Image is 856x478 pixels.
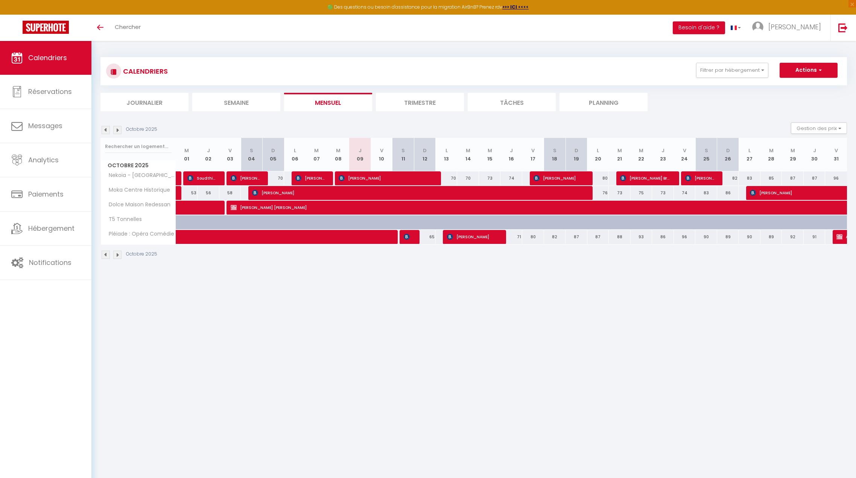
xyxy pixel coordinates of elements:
abbr: J [510,147,513,154]
th: 06 [284,138,306,171]
abbr: V [683,147,686,154]
th: 05 [263,138,284,171]
th: 13 [436,138,458,171]
th: 19 [566,138,587,171]
abbr: M [617,147,622,154]
div: 87 [804,171,826,185]
abbr: J [661,147,664,154]
button: Besoin d'aide ? [673,21,725,34]
th: 03 [219,138,241,171]
div: 96 [825,171,847,185]
button: Actions [780,63,838,78]
span: Paiements [28,189,64,199]
th: 20 [587,138,609,171]
abbr: V [228,147,232,154]
th: 29 [782,138,804,171]
a: >>> ICI <<<< [502,4,529,10]
div: 73 [479,171,501,185]
abbr: J [359,147,362,154]
th: 27 [739,138,760,171]
div: 74 [500,171,522,185]
li: Semaine [192,93,280,111]
abbr: S [705,147,708,154]
th: 17 [522,138,544,171]
th: 15 [479,138,501,171]
th: 30 [804,138,826,171]
span: Octobre 2025 [101,160,176,171]
li: Trimestre [376,93,464,111]
a: Chercher [109,15,146,41]
span: [PERSON_NAME] [404,230,411,244]
div: 75 [631,186,652,200]
div: 92 [782,230,804,244]
th: 02 [198,138,219,171]
span: Soudthiphong CHIEMSISOULATH [187,171,216,185]
div: 90 [695,230,717,244]
span: Moka Centre Historique [102,186,172,194]
span: [PERSON_NAME] [768,22,821,32]
div: 91 [804,230,826,244]
span: Dolce Maison Redessan [102,201,172,209]
span: [PERSON_NAME] [339,171,433,185]
th: 24 [674,138,696,171]
th: 23 [652,138,674,171]
div: 88 [609,230,631,244]
div: 65 [414,230,436,244]
div: 70 [436,171,458,185]
span: Réservations [28,87,72,96]
div: 87 [782,171,804,185]
span: Pléiade : Opéra Comédie [102,230,176,238]
div: 83 [739,171,760,185]
span: [PERSON_NAME] [685,171,714,185]
h3: CALENDRIERS [121,63,168,80]
div: 93 [631,230,652,244]
abbr: S [401,147,405,154]
span: T5 Tonnelles [102,215,144,224]
div: 85 [760,171,782,185]
img: ... [752,21,763,33]
div: 56 [198,186,219,200]
button: Filtrer par hébergement [696,63,768,78]
span: [PERSON_NAME] [295,171,324,185]
li: Mensuel [284,93,372,111]
span: [PERSON_NAME] [PERSON_NAME] [231,200,767,215]
span: Nekoia - [GEOGRAPHIC_DATA][PERSON_NAME] [102,171,177,180]
abbr: V [531,147,535,154]
li: Journalier [100,93,189,111]
th: 28 [760,138,782,171]
p: Octobre 2025 [126,251,157,258]
abbr: J [207,147,210,154]
div: 76 [587,186,609,200]
abbr: J [813,147,816,154]
abbr: S [553,147,556,154]
div: 70 [263,171,284,185]
span: Analytics [28,155,59,165]
div: 83 [695,186,717,200]
input: Rechercher un logement... [105,140,172,153]
span: Notifications [29,258,71,267]
div: 71 [500,230,522,244]
div: 96 [674,230,696,244]
th: 21 [609,138,631,171]
abbr: S [250,147,253,154]
span: [PERSON_NAME] [534,171,584,185]
div: 53 [176,186,198,200]
abbr: L [445,147,448,154]
abbr: M [466,147,470,154]
th: 08 [327,138,349,171]
div: 89 [717,230,739,244]
span: [PERSON_NAME] Bracons [620,171,671,185]
div: 86 [717,186,739,200]
div: 80 [587,171,609,185]
span: [PERSON_NAME] [252,186,587,200]
span: [PERSON_NAME] [447,230,498,244]
div: 90 [739,230,760,244]
th: 09 [349,138,371,171]
abbr: D [575,147,578,154]
div: 58 [219,186,241,200]
abbr: D [726,147,730,154]
div: 73 [609,186,631,200]
span: [PERSON_NAME] [231,171,260,185]
abbr: M [791,147,795,154]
